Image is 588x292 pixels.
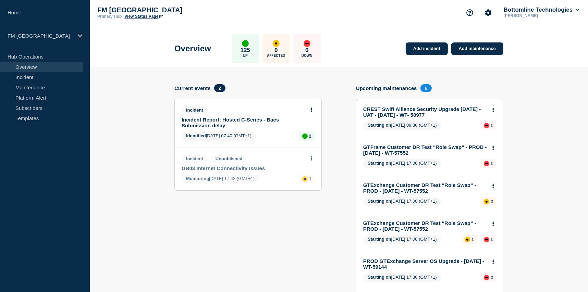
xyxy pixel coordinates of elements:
a: CREST Swift Alliance Security Upgrade [DATE] - UAT - [DATE] - WT- 58977 [363,106,487,118]
p: 2 [491,275,493,280]
span: Incident [182,155,208,163]
span: [DATE] 17:00 (GMT+1) [363,235,441,244]
p: 1 [471,237,474,242]
p: Down [302,54,313,58]
a: GTFrame Customer DR Test “Role Swap” - PROD - [DATE] - WT-57552 [363,144,487,156]
p: FM [GEOGRAPHIC_DATA] [8,33,73,39]
p: 2 [309,134,311,139]
span: [DATE] 17:00 (GMT+1) [363,159,441,168]
div: affected [302,176,308,182]
h1: Overview [174,44,211,53]
span: Identified [186,133,206,138]
div: affected [484,199,489,204]
a: GTExchange Customer DR Test “Role Swap” - PROD - [DATE] - WT-57552 [363,182,487,194]
button: Bottomline Technologies [502,7,580,13]
span: Incident [182,106,208,114]
p: 0 [305,47,308,54]
span: [DATE] 17:00 (GMT+1) [363,197,441,206]
p: [PERSON_NAME] [502,13,574,18]
div: down [304,40,310,47]
p: 2 [491,199,493,204]
a: View Status Page [124,14,162,19]
span: Unpublished [211,155,247,163]
a: PROD GTExchange Server OS Upgrade - [DATE] - WT-59144 [363,258,487,270]
span: 6 [420,84,432,92]
span: [DATE] 09:30 (GMT+1) [363,121,441,130]
div: down [484,275,489,280]
a: Add maintenance [451,42,503,55]
span: Monitoring [186,176,209,181]
div: down [484,161,489,166]
span: [DATE] 07:40 (GMT+1) [182,132,256,141]
p: 1 [491,123,493,128]
span: Starting on [368,237,391,242]
a: GB03 Internet Connectivity Issues [182,165,305,171]
button: Account settings [481,5,495,20]
p: 0 [274,47,278,54]
div: up [242,40,249,47]
a: Add incident [406,42,448,55]
span: [DATE] 17:42 (GMT+1) [182,175,259,183]
p: Primary Hub [97,14,122,19]
div: up [302,134,308,139]
p: Affected [267,54,285,58]
a: Incident Report: Hosted C-Series - Bacs Submission delay [182,117,305,128]
div: affected [465,237,470,242]
a: GTExchange Customer DR Test “Role Swap” - PROD - [DATE] - WT-57552 [363,220,487,232]
div: down [484,237,489,242]
p: 1 [491,237,493,242]
span: Starting on [368,199,391,204]
p: 125 [241,47,250,54]
span: Starting on [368,275,391,280]
button: Support [463,5,477,20]
h4: Current events [174,85,211,91]
span: [DATE] 17:30 (GMT+1) [363,273,441,282]
p: Up [243,54,248,58]
p: FM [GEOGRAPHIC_DATA] [97,6,234,14]
p: 1 [309,176,311,181]
div: affected [273,40,280,47]
span: 2 [214,84,225,92]
div: down [484,123,489,128]
span: Starting on [368,123,391,128]
span: Starting on [368,161,391,166]
p: 1 [491,161,493,166]
h4: Upcoming maintenances [356,85,417,91]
